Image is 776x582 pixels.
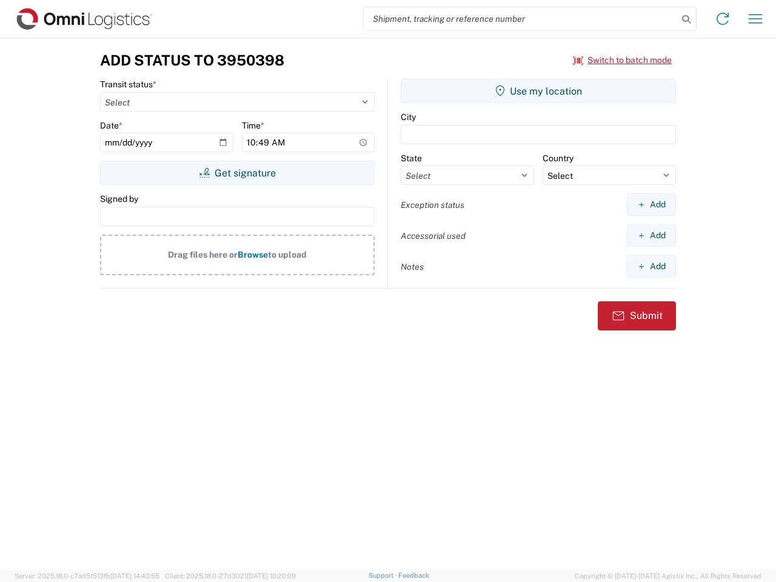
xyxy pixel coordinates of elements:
[575,570,761,581] span: Copyright © [DATE]-[DATE] Agistix Inc., All Rights Reserved
[401,112,416,122] label: City
[100,193,138,204] label: Signed by
[100,79,156,90] label: Transit status
[100,120,122,131] label: Date
[364,7,678,30] input: Shipment, tracking or reference number
[268,250,307,259] span: to upload
[401,79,676,103] button: Use my location
[15,572,159,580] span: Server: 2025.18.0-c7ad5f513fb
[627,224,676,247] button: Add
[238,250,268,259] span: Browse
[401,261,424,272] label: Notes
[401,230,466,241] label: Accessorial used
[168,250,238,259] span: Drag files here or
[627,255,676,278] button: Add
[247,572,296,580] span: [DATE] 10:20:09
[369,572,399,579] a: Support
[598,301,676,330] button: Submit
[543,153,574,164] label: Country
[100,161,375,185] button: Get signature
[573,50,672,70] button: Switch to batch mode
[110,572,159,580] span: [DATE] 14:43:55
[242,120,264,131] label: Time
[401,153,422,164] label: State
[627,193,676,216] button: Add
[401,199,464,210] label: Exception status
[100,52,284,69] h3: Add Status to 3950398
[165,572,296,580] span: Client: 2025.18.0-27d3021
[398,572,429,579] a: Feedback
